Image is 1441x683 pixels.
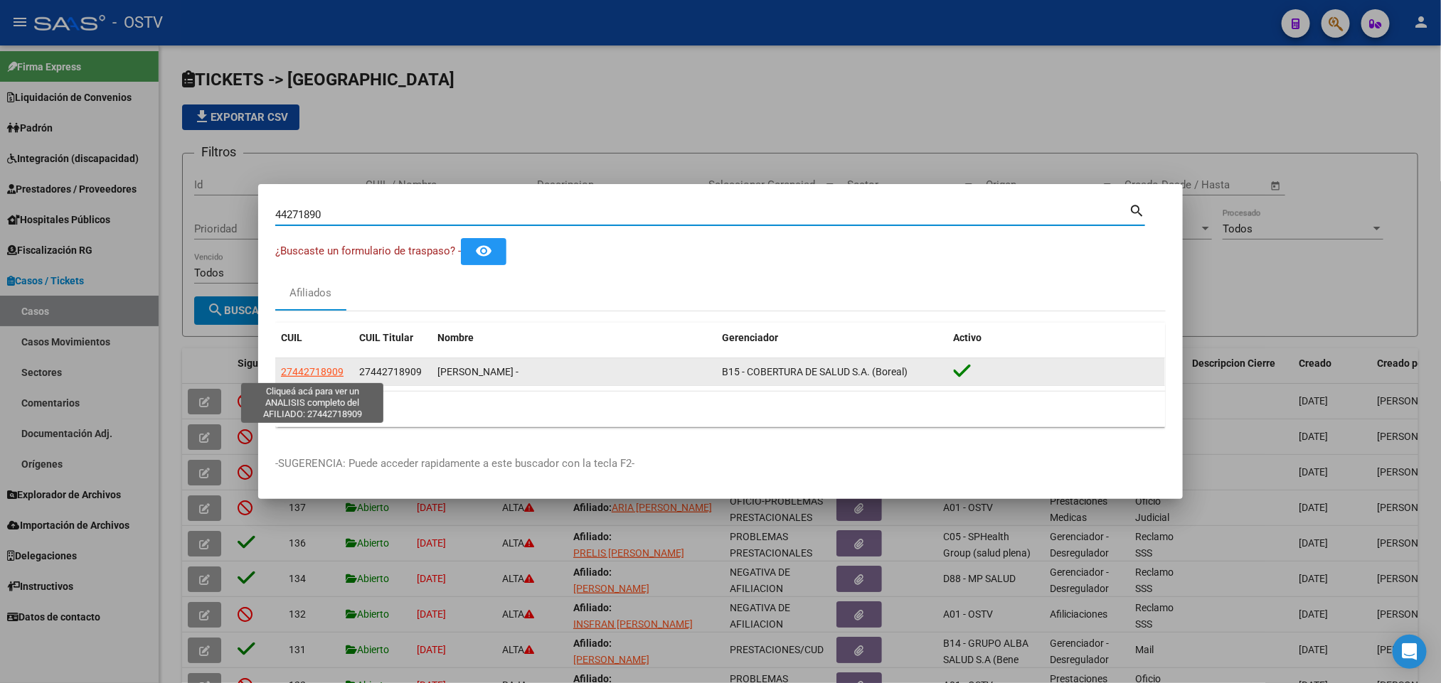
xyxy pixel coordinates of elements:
span: CUIL Titular [359,332,413,343]
datatable-header-cell: Activo [948,323,1166,353]
div: Open Intercom Messenger [1393,635,1427,669]
mat-icon: remove_red_eye [475,242,492,259]
span: Gerenciador [722,332,778,343]
mat-icon: search [1129,201,1145,218]
div: [PERSON_NAME] - [437,364,711,380]
span: ¿Buscaste un formulario de traspaso? - [275,244,461,257]
span: 27442718909 [359,366,422,377]
div: Afiliados [290,285,332,301]
span: Nombre [437,332,474,343]
div: 1 total [275,392,1166,427]
span: 27442718909 [281,366,344,377]
datatable-header-cell: Nombre [432,323,716,353]
datatable-header-cell: CUIL [275,323,353,353]
span: Activo [954,332,982,343]
span: CUIL [281,332,302,343]
span: B15 - COBERTURA DE SALUD S.A. (Boreal) [722,366,908,377]
datatable-header-cell: CUIL Titular [353,323,432,353]
p: -SUGERENCIA: Puede acceder rapidamente a este buscador con la tecla F2- [275,456,1166,472]
datatable-header-cell: Gerenciador [716,323,948,353]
